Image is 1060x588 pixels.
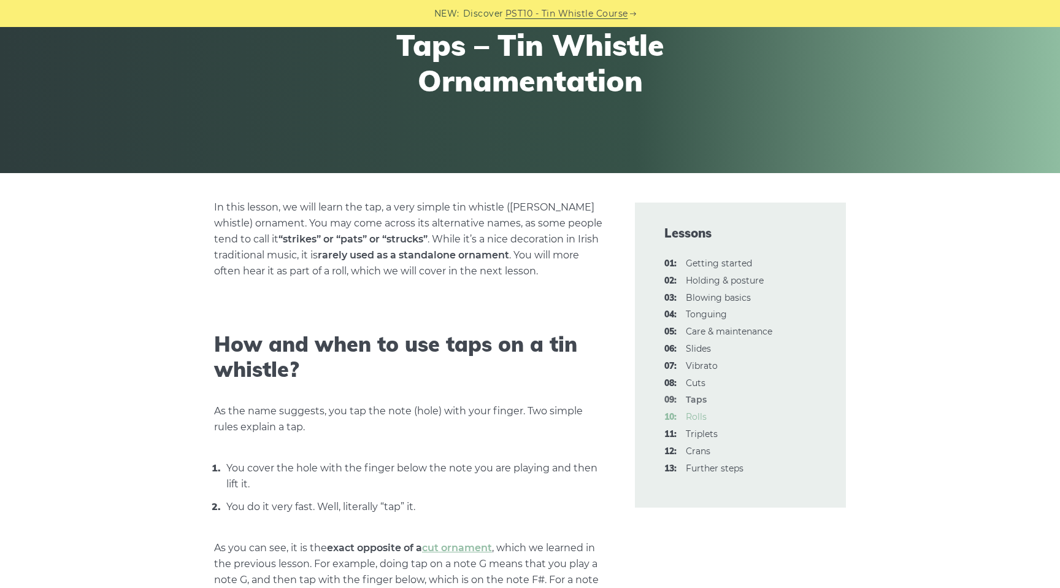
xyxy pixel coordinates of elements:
[664,393,677,408] span: 09:
[686,326,772,337] a: 05:Care & maintenance
[686,428,718,439] a: 11:Triplets
[686,446,710,457] a: 12:Crans
[304,28,756,98] h1: Taps – Tin Whistle Ornamentation
[278,233,428,245] strong: “strikes” or “pats” or “strucks”
[686,343,711,354] a: 06:Slides
[664,410,677,425] span: 10:
[686,292,751,303] a: 03:Blowing basics
[686,411,707,422] a: 10:Rolls
[664,308,677,322] span: 04:
[686,360,718,371] a: 07:Vibrato
[686,463,743,474] a: 13:Further steps
[686,377,705,389] a: 08:Cuts
[463,7,504,21] span: Discover
[223,460,605,492] li: You cover the hole with the finger below the note you are playing and then lift it.
[664,359,677,374] span: 07:
[214,199,605,279] p: In this lesson, we will learn the tap, a very simple tin whistle ([PERSON_NAME] whistle) ornament...
[686,309,727,320] a: 04:Tonguing
[664,462,677,476] span: 13:
[318,249,509,261] strong: rarely used as a standalone ornament
[214,403,605,435] p: As the name suggests, you tap the note (hole) with your finger. Two simple rules explain a tap.
[686,275,764,286] a: 02:Holding & posture
[327,542,492,554] strong: exact opposite of a
[664,225,816,242] span: Lessons
[214,332,605,382] h2: How and when to use taps on a tin whistle?
[664,342,677,357] span: 06:
[664,274,677,288] span: 02:
[664,257,677,271] span: 01:
[686,394,707,405] strong: Taps
[505,7,628,21] a: PST10 - Tin Whistle Course
[664,325,677,339] span: 05:
[664,427,677,442] span: 11:
[664,376,677,391] span: 08:
[223,498,605,515] li: You do it very fast. Well, literally “tap” it.
[664,444,677,459] span: 12:
[686,258,752,269] a: 01:Getting started
[422,542,492,554] a: cut ornament
[664,291,677,306] span: 03:
[434,7,459,21] span: NEW:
